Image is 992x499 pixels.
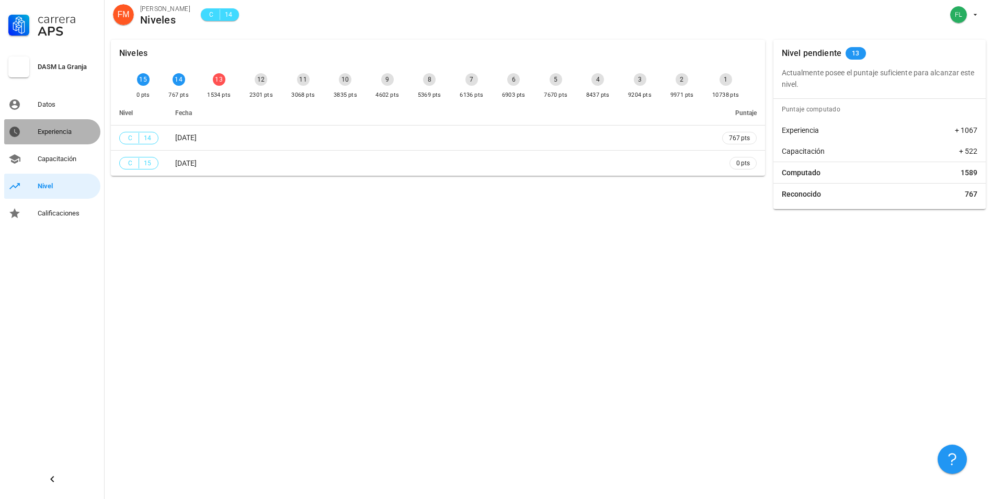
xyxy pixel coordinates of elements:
div: [PERSON_NAME] [140,4,190,14]
div: Niveles [140,14,190,26]
div: 0 pts [136,90,150,100]
p: Actualmente posee el puntaje suficiente para alcanzar este nivel. [782,67,977,90]
div: Carrera [38,13,96,25]
div: 9204 pts [628,90,652,100]
span: Experiencia [782,125,819,135]
div: 10738 pts [712,90,739,100]
span: 13 [852,47,860,60]
div: 2 [676,73,688,86]
div: 5369 pts [418,90,441,100]
div: 15 [137,73,150,86]
div: Niveles [119,40,147,67]
span: 14 [143,133,152,143]
div: avatar [113,4,134,25]
a: Datos [4,92,100,117]
span: 767 pts [729,133,750,143]
div: 3 [634,73,646,86]
span: + 1067 [955,125,977,135]
div: Experiencia [38,128,96,136]
div: 1 [720,73,732,86]
div: 9971 pts [670,90,694,100]
div: 767 pts [168,90,189,100]
a: Calificaciones [4,201,100,226]
span: 0 pts [736,158,750,168]
div: 7 [465,73,478,86]
span: Reconocido [782,189,821,199]
div: 13 [213,73,225,86]
div: 9 [381,73,394,86]
div: 5 [550,73,562,86]
span: 15 [143,158,152,168]
span: Capacitación [782,146,825,156]
div: 6136 pts [460,90,483,100]
span: Puntaje [735,109,757,117]
div: 10 [339,73,351,86]
span: C [126,158,134,168]
div: DASM La Granja [38,63,96,71]
div: 3068 pts [291,90,315,100]
div: 8 [423,73,436,86]
div: APS [38,25,96,38]
span: 767 [965,189,977,199]
a: Nivel [4,174,100,199]
div: 11 [297,73,310,86]
span: + 522 [959,146,977,156]
span: [DATE] [175,133,197,142]
div: 3835 pts [334,90,357,100]
div: 14 [173,73,185,86]
div: Nivel pendiente [782,40,841,67]
div: 1534 pts [207,90,231,100]
div: Nivel [38,182,96,190]
span: 1589 [961,167,977,178]
a: Experiencia [4,119,100,144]
span: C [126,133,134,143]
div: 12 [255,73,267,86]
div: 7670 pts [544,90,567,100]
div: 8437 pts [586,90,610,100]
span: C [207,9,215,20]
div: Calificaciones [38,209,96,218]
span: [DATE] [175,159,197,167]
div: 4 [591,73,604,86]
div: avatar [950,6,967,23]
div: Datos [38,100,96,109]
span: Computado [782,167,820,178]
th: Puntaje [714,100,765,126]
th: Fecha [167,100,714,126]
span: 14 [224,9,233,20]
span: Fecha [175,109,192,117]
div: 2301 pts [249,90,273,100]
div: Puntaje computado [778,99,986,120]
span: Nivel [119,109,133,117]
div: 6 [507,73,520,86]
div: Capacitación [38,155,96,163]
span: FM [117,4,129,25]
a: Capacitación [4,146,100,172]
div: 6903 pts [502,90,526,100]
div: 4602 pts [375,90,399,100]
th: Nivel [111,100,167,126]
